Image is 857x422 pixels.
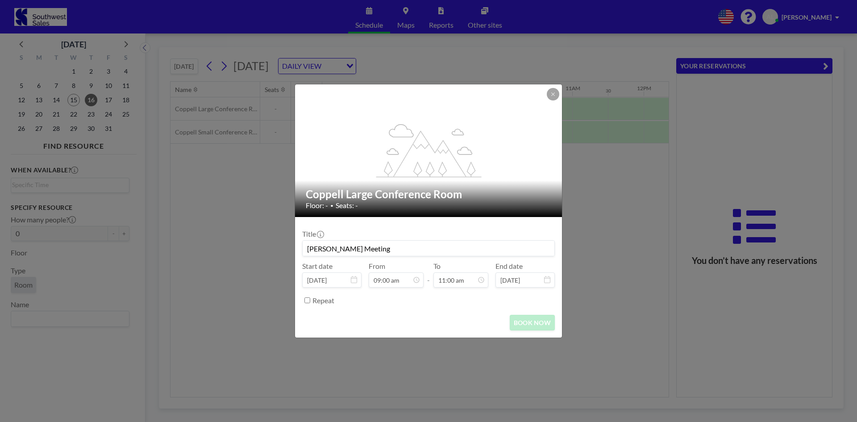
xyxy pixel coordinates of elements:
label: Start date [302,262,333,271]
span: - [427,265,430,284]
span: • [330,202,333,209]
label: Title [302,230,323,238]
label: End date [495,262,523,271]
span: Floor: - [306,201,328,210]
label: To [433,262,441,271]
input: Angela's reservation [303,241,554,256]
button: BOOK NOW [510,315,555,330]
g: flex-grow: 1.2; [376,123,482,177]
span: Seats: - [336,201,358,210]
label: From [369,262,385,271]
h2: Coppell Large Conference Room [306,188,552,201]
label: Repeat [312,296,334,305]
